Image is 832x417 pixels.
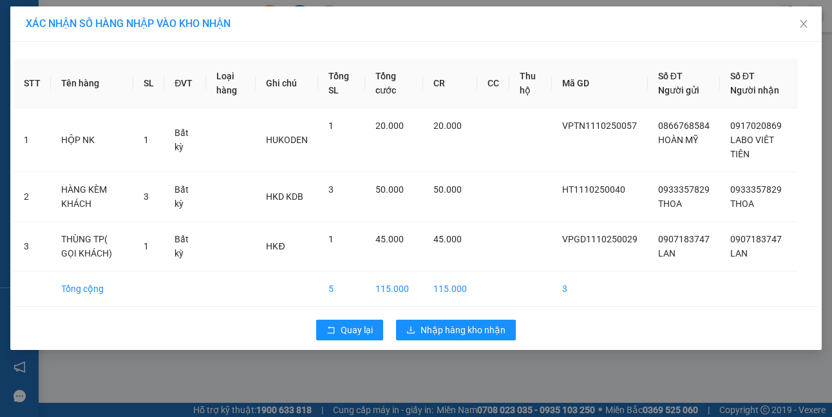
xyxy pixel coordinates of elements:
span: 0866768584 [658,121,710,131]
span: 3 [144,191,149,202]
span: 1 [144,241,149,251]
span: 45.000 [433,234,462,244]
span: Người nhận [730,85,779,95]
th: Tổng cước [365,59,424,108]
span: 1 [328,121,334,131]
td: Bất kỳ [164,108,206,172]
span: 3 [328,184,334,195]
th: CC [477,59,509,108]
td: 115.000 [423,271,477,307]
th: Mã GD [552,59,648,108]
span: VPTN1110250057 [562,121,637,131]
th: CR [423,59,477,108]
span: Số ĐT [658,71,683,81]
td: Tổng cộng [51,271,133,307]
span: 1 [144,135,149,145]
span: rollback [326,325,336,336]
th: STT [14,59,51,108]
button: Close [786,6,822,43]
th: ĐVT [164,59,206,108]
span: download [406,325,415,336]
th: Loại hàng [206,59,256,108]
button: rollbackQuay lại [316,320,383,340]
th: Thu hộ [509,59,552,108]
span: Quay lại [341,323,373,337]
th: Tên hàng [51,59,133,108]
td: 5 [318,271,364,307]
td: THÙNG TP( GỌI KHÁCH) [51,222,133,271]
span: THOA [730,199,754,209]
span: 0933357829 [658,184,710,195]
span: VPGD1110250029 [562,234,638,244]
span: 45.000 [375,234,404,244]
span: Nhập hàng kho nhận [421,323,506,337]
span: Số ĐT [730,71,755,81]
span: 0907183747 [730,234,782,244]
td: Bất kỳ [164,222,206,271]
span: HUKODEN [266,135,308,145]
span: 0917020869 [730,121,782,131]
span: XÁC NHẬN SỐ HÀNG NHẬP VÀO KHO NHẬN [26,17,231,30]
th: SL [133,59,164,108]
span: 20.000 [433,121,462,131]
span: LABO VIÊT TIÊN [730,135,774,159]
span: HKD KDB [266,191,303,202]
th: Tổng SL [318,59,364,108]
span: HKĐ [266,241,285,251]
span: 0933357829 [730,184,782,195]
td: HỘP NK [51,108,133,172]
button: downloadNhập hàng kho nhận [396,320,516,340]
td: HÀNG KÈM KHÁCH [51,172,133,222]
span: LAN [658,248,676,258]
span: THOA [658,199,682,209]
span: 50.000 [433,184,462,195]
td: 3 [14,222,51,271]
span: 50.000 [375,184,404,195]
td: 2 [14,172,51,222]
span: 20.000 [375,121,404,131]
td: 3 [552,271,648,307]
span: 1 [328,234,334,244]
span: LAN [730,248,748,258]
span: HOÀN MỸ [658,135,698,145]
span: Người gửi [658,85,699,95]
span: close [799,19,809,29]
td: 1 [14,108,51,172]
span: 0907183747 [658,234,710,244]
td: 115.000 [365,271,424,307]
th: Ghi chú [256,59,318,108]
span: HT1110250040 [562,184,625,195]
td: Bất kỳ [164,172,206,222]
